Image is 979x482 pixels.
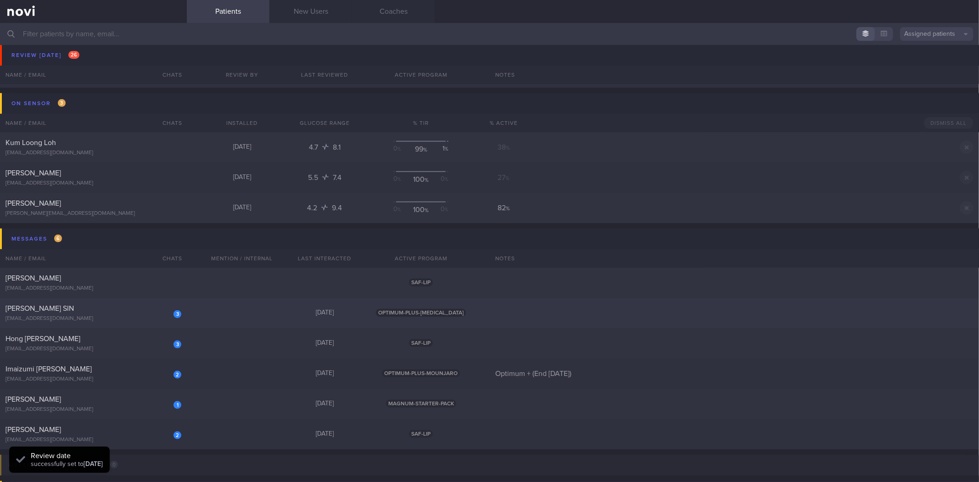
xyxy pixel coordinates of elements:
div: Messages from Archived [6,459,120,471]
div: [DATE] [283,370,366,378]
span: MAGNUM-STARTER-PACK [386,400,456,408]
div: 3 [173,310,181,318]
div: % TIR [366,114,476,132]
sub: % [425,178,429,183]
sub: % [423,147,427,153]
div: 2 [173,371,181,379]
span: [PERSON_NAME] SIN [6,305,74,312]
div: 1 [173,401,181,409]
div: 27 [476,173,531,182]
span: 4.2 [307,204,319,212]
sub: % [445,147,448,151]
div: 0 [393,175,410,184]
div: Review date [31,451,103,460]
div: [EMAIL_ADDRESS][DOMAIN_NAME] [6,180,181,187]
span: [PERSON_NAME] [6,426,61,433]
div: Active Program [366,249,476,268]
span: 5.5 [308,174,320,181]
div: On sensor [9,97,68,110]
span: SAF-LIP [409,279,433,286]
div: [DATE] [201,174,283,182]
sub: % [397,147,401,151]
div: 99 [413,145,430,154]
button: Dismiss All [924,117,973,129]
span: ASSESSMENT-$299 [394,43,448,51]
div: 0 [432,175,449,184]
span: 3 [58,99,66,107]
div: 0 [432,205,449,214]
div: [EMAIL_ADDRESS][DOMAIN_NAME] [6,346,181,353]
span: OPTIMUM-PLUS-[MEDICAL_DATA] [376,309,466,317]
sub: % [425,208,429,213]
span: [PERSON_NAME] [6,200,61,207]
sub: % [445,207,448,212]
sub: % [397,177,401,182]
span: [PERSON_NAME] [6,396,61,403]
div: [DATE] [201,204,283,212]
strong: [DATE] [84,461,103,467]
div: 82 [476,203,531,213]
span: [PERSON_NAME] [6,64,61,72]
div: Optimum + (End [DATE]) [490,369,979,378]
span: SAF-LIP [409,430,433,438]
div: 0 [393,145,410,154]
sub: % [506,206,510,212]
div: [EMAIL_ADDRESS][DOMAIN_NAME] [6,315,181,322]
sub: % [506,146,510,151]
div: Mention / Internal [201,249,283,268]
div: [PERSON_NAME][EMAIL_ADDRESS][DOMAIN_NAME] [6,45,181,51]
div: [EMAIL_ADDRESS][DOMAIN_NAME] [6,437,181,443]
div: % Active [476,114,531,132]
span: [PERSON_NAME] [6,169,61,177]
div: Chats [150,249,187,268]
span: Kum Loong Loh [6,139,56,146]
div: [EMAIL_ADDRESS][DOMAIN_NAME] [6,406,181,413]
div: Messages [9,233,64,245]
div: 38 [476,143,531,152]
div: [EMAIL_ADDRESS][DOMAIN_NAME] [6,376,181,383]
span: 9.4 [332,204,342,212]
div: [DATE] [283,400,366,408]
span: 6 [54,235,62,242]
div: Chats [150,114,187,132]
button: Assigned patients [900,27,973,41]
span: successfully set to [31,461,103,467]
div: 1 [432,145,449,154]
sub: % [445,177,448,182]
div: [PERSON_NAME][EMAIL_ADDRESS][DOMAIN_NAME] [6,210,181,217]
sub: % [397,207,401,212]
div: Installed [201,114,283,132]
div: [DATE] [283,68,366,77]
div: [DATE] [283,309,366,317]
div: [DATE] [283,339,366,347]
div: [PERSON_NAME][EMAIL_ADDRESS][PERSON_NAME][DOMAIN_NAME] [6,75,181,82]
div: Glucose Range [283,114,366,132]
div: Last Interacted [283,249,366,268]
div: 0 [393,205,410,214]
div: [EMAIL_ADDRESS][DOMAIN_NAME] [6,285,181,292]
span: 0 [110,461,118,469]
span: 7.4 [333,174,341,181]
span: OPTIMUM-PLUS-MOUNJARO [382,370,460,377]
span: Imaizumi [PERSON_NAME] [6,365,92,373]
span: SAF-LIP [409,339,433,347]
div: 100 [413,205,430,214]
div: 2 [173,432,181,439]
div: 3 [173,341,181,348]
span: Hong [PERSON_NAME] [6,335,80,342]
div: [EMAIL_ADDRESS][DOMAIN_NAME] [6,150,181,157]
div: [DATE] [201,68,283,77]
div: [DATE] [283,430,366,438]
div: [DATE] [201,143,283,151]
div: Notes [490,249,979,268]
sub: % [505,176,509,181]
span: 4.7 [309,144,320,151]
div: 100 [413,175,430,184]
span: [PERSON_NAME] [6,275,61,282]
span: 8.1 [333,144,341,151]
